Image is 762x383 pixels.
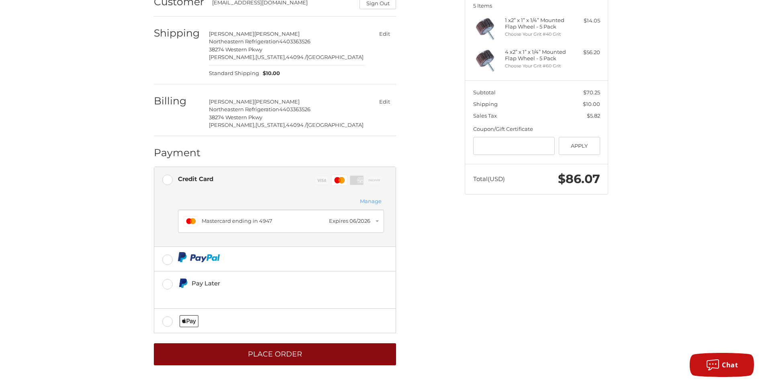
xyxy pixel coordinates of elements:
[559,137,600,155] button: Apply
[178,291,341,299] iframe: PayPal Message 1
[192,277,341,290] div: Pay Later
[255,54,286,60] span: [US_STATE],
[306,122,364,128] span: [GEOGRAPHIC_DATA]
[583,101,600,107] span: $10.00
[209,54,255,60] span: [PERSON_NAME],
[558,171,600,186] span: $86.07
[587,112,600,119] span: $5.82
[209,106,279,112] span: Northeastern Refrigeration
[180,315,198,327] img: Applepay icon
[202,217,325,225] div: Mastercard ending in 4947
[279,38,311,45] span: 4403363526
[286,54,306,60] span: 44094 /
[329,217,370,225] div: Expires 06/2026
[505,63,566,69] li: Choose Your Grit #60 Grit
[209,114,262,120] span: 38274 Western Pkwy
[306,54,364,60] span: [GEOGRAPHIC_DATA]
[178,278,188,288] img: Pay Later icon
[255,122,286,128] span: [US_STATE],
[209,122,255,128] span: [PERSON_NAME],
[209,38,279,45] span: Northeastern Refrigeration
[505,49,566,62] h4: 4 x 2” x 1” x 1/4” Mounted Flap Wheel - 5 Pack
[178,172,213,185] div: Credit Card
[154,95,201,107] h2: Billing
[254,98,300,105] span: [PERSON_NAME]
[505,31,566,38] li: Choose Your Grit #40 Grit
[505,17,566,30] h4: 1 x 2” x 1” x 1/4” Mounted Flap Wheel - 5 Pack
[473,89,496,96] span: Subtotal
[254,31,300,37] span: [PERSON_NAME]
[473,112,497,119] span: Sales Tax
[568,49,600,57] div: $56.20
[209,31,254,37] span: [PERSON_NAME]
[690,353,754,377] button: Chat
[583,89,600,96] span: $70.25
[178,210,384,233] button: Mastercard ending in 4947Expires 06/2026
[473,137,555,155] input: Gift Certificate or Coupon Code
[373,96,396,108] button: Edit
[473,175,505,183] span: Total (USD)
[568,17,600,25] div: $14.05
[286,122,306,128] span: 44094 /
[279,106,311,112] span: 4403363526
[259,69,280,77] span: $10.00
[209,69,259,77] span: Standard Shipping
[473,125,600,133] div: Coupon/Gift Certificate
[178,252,220,262] img: PayPal icon
[358,197,384,206] button: Manage
[154,27,201,39] h2: Shipping
[473,101,498,107] span: Shipping
[154,147,201,159] h2: Payment
[722,361,738,369] span: Chat
[209,46,262,53] span: 38274 Western Pkwy
[373,28,396,40] button: Edit
[209,98,254,105] span: [PERSON_NAME]
[473,2,600,9] h3: 5 Items
[154,343,396,365] button: Place Order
